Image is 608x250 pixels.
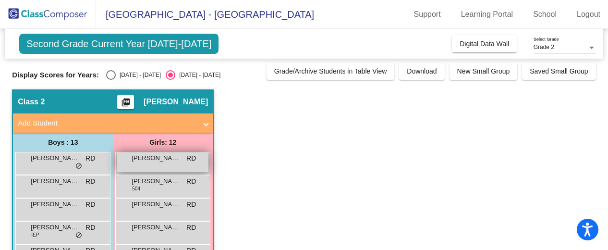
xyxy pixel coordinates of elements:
[120,98,132,111] mat-icon: picture_as_pdf
[13,113,213,133] mat-expansion-panel-header: Add Student
[132,153,180,163] span: [PERSON_NAME]
[31,200,79,209] span: [PERSON_NAME]
[13,133,113,152] div: Boys : 13
[31,153,79,163] span: [PERSON_NAME]
[116,71,161,79] div: [DATE] - [DATE]
[186,200,196,210] span: RD
[132,185,140,192] span: 504
[117,95,134,109] button: Print Students Details
[525,7,564,22] a: School
[407,67,437,75] span: Download
[96,7,314,22] span: [GEOGRAPHIC_DATA] - [GEOGRAPHIC_DATA]
[132,200,180,209] span: [PERSON_NAME]
[31,176,79,186] span: [PERSON_NAME]
[113,133,213,152] div: Girls: 12
[534,44,554,50] span: Grade 2
[85,153,95,163] span: RD
[453,7,521,22] a: Learning Portal
[175,71,220,79] div: [DATE] - [DATE]
[75,232,82,239] span: do_not_disturb_alt
[267,62,395,80] button: Grade/Archive Students in Table View
[530,67,588,75] span: Saved Small Group
[450,62,518,80] button: New Small Group
[144,97,208,107] span: [PERSON_NAME]
[399,62,444,80] button: Download
[186,176,196,187] span: RD
[31,231,39,238] span: IEP
[452,35,517,52] button: Digital Data Wall
[132,176,180,186] span: [PERSON_NAME]
[460,40,509,48] span: Digital Data Wall
[85,200,95,210] span: RD
[75,162,82,170] span: do_not_disturb_alt
[132,223,180,232] span: [PERSON_NAME]
[31,223,79,232] span: [PERSON_NAME]
[85,176,95,187] span: RD
[186,223,196,233] span: RD
[569,7,608,22] a: Logout
[457,67,510,75] span: New Small Group
[18,118,196,129] mat-panel-title: Add Student
[406,7,449,22] a: Support
[85,223,95,233] span: RD
[522,62,596,80] button: Saved Small Group
[12,71,99,79] span: Display Scores for Years:
[19,34,219,54] span: Second Grade Current Year [DATE]-[DATE]
[186,153,196,163] span: RD
[106,70,220,80] mat-radio-group: Select an option
[18,97,45,107] span: Class 2
[274,67,387,75] span: Grade/Archive Students in Table View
